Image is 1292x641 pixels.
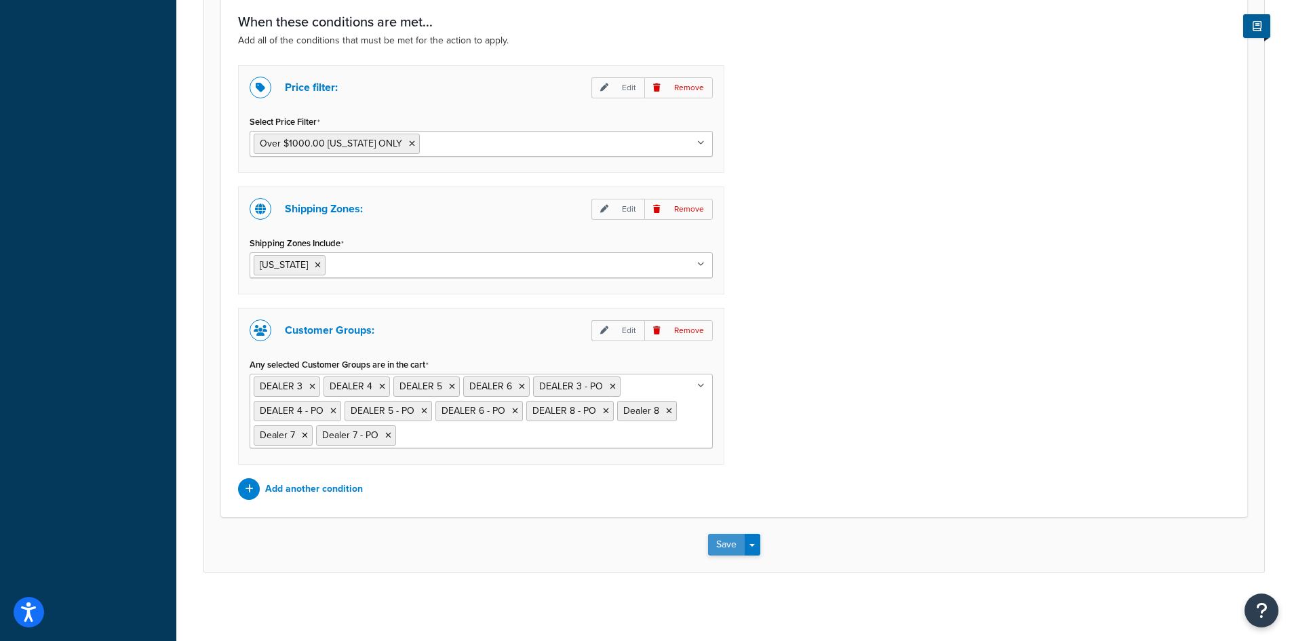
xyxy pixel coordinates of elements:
[285,199,363,218] p: Shipping Zones:
[351,404,414,418] span: DEALER 5 - PO
[399,379,442,393] span: DEALER 5
[250,117,320,128] label: Select Price Filter
[322,428,378,442] span: Dealer 7 - PO
[644,77,713,98] p: Remove
[250,238,344,249] label: Shipping Zones Include
[285,321,374,340] p: Customer Groups:
[1243,14,1270,38] button: Show Help Docs
[591,77,644,98] p: Edit
[265,480,363,499] p: Add another condition
[250,360,429,370] label: Any selected Customer Groups are in the cart
[285,78,338,97] p: Price filter:
[330,379,372,393] span: DEALER 4
[539,379,603,393] span: DEALER 3 - PO
[260,258,308,272] span: [US_STATE]
[260,428,295,442] span: Dealer 7
[238,33,1230,48] p: Add all of the conditions that must be met for the action to apply.
[644,320,713,341] p: Remove
[442,404,505,418] span: DEALER 6 - PO
[532,404,596,418] span: DEALER 8 - PO
[260,136,402,151] span: Over $1000.00 [US_STATE] ONLY
[469,379,512,393] span: DEALER 6
[260,404,324,418] span: DEALER 4 - PO
[238,14,1230,29] h3: When these conditions are met...
[644,199,713,220] p: Remove
[623,404,659,418] span: Dealer 8
[260,379,302,393] span: DEALER 3
[591,320,644,341] p: Edit
[1245,594,1278,627] button: Open Resource Center
[591,199,644,220] p: Edit
[708,534,745,556] button: Save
